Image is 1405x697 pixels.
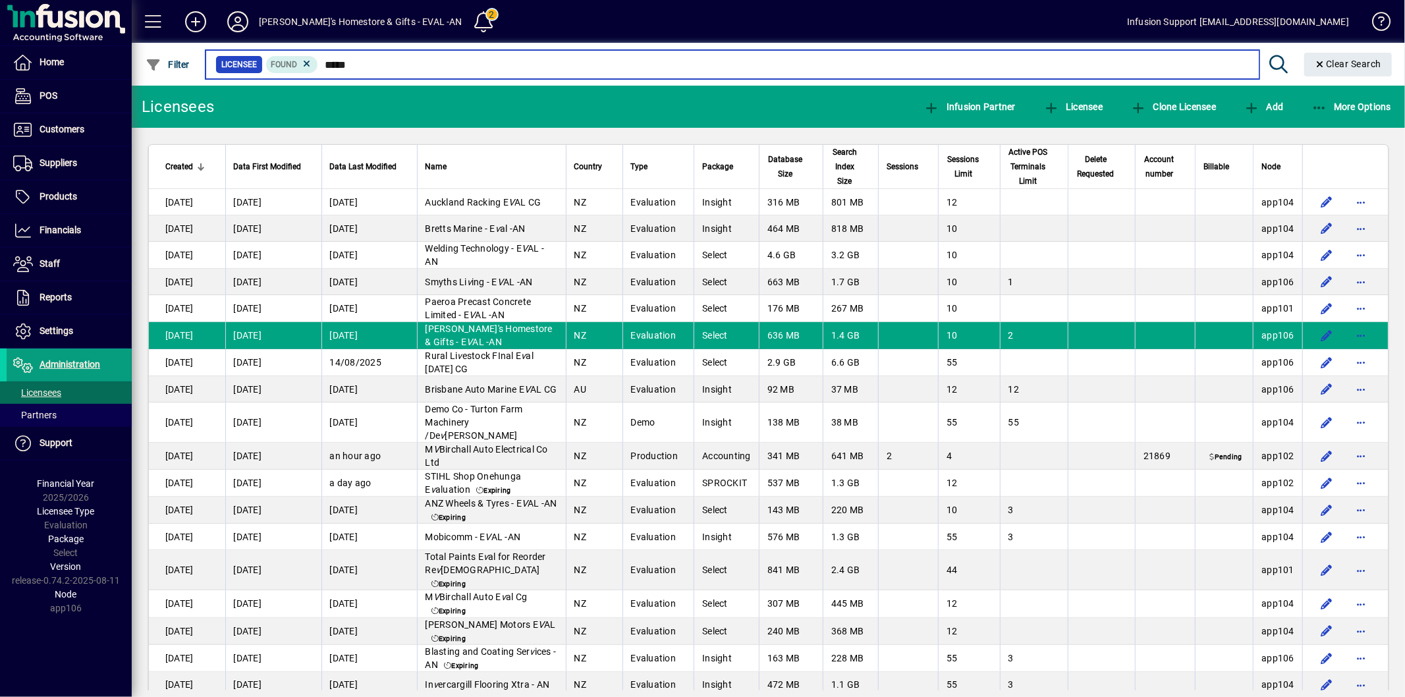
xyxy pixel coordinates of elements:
[221,58,257,71] span: Licensee
[622,470,694,497] td: Evaluation
[1316,218,1337,239] button: Edit
[1350,674,1371,695] button: More options
[694,322,759,349] td: Select
[759,403,823,443] td: 138 MB
[566,322,622,349] td: NZ
[694,269,759,295] td: Select
[831,145,859,188] span: Search Index Size
[702,159,751,174] div: Package
[1000,322,1068,349] td: 2
[149,322,225,349] td: [DATE]
[622,550,694,590] td: Evaluation
[631,159,648,174] span: Type
[622,497,694,524] td: Evaluation
[1316,621,1337,642] button: Edit
[938,189,999,215] td: 12
[1008,145,1048,188] span: Active POS Terminals Limit
[149,242,225,269] td: [DATE]
[48,534,84,544] span: Package
[7,80,132,113] a: POS
[566,295,622,322] td: NZ
[1261,303,1294,314] span: app101.prod.infusionbusinesssoftware.com
[142,53,193,76] button: Filter
[142,96,214,117] div: Licensees
[433,444,439,455] em: V
[823,349,879,376] td: 6.6 GB
[759,376,823,403] td: 92 MB
[1308,95,1395,119] button: More Options
[149,550,225,590] td: [DATE]
[40,90,57,101] span: POS
[321,497,417,524] td: [DATE]
[7,248,132,281] a: Staff
[1040,95,1107,119] button: Licensee
[225,470,321,497] td: [DATE]
[1000,376,1068,403] td: 12
[165,159,217,174] div: Created
[622,215,694,242] td: Evaluation
[426,323,553,347] span: [PERSON_NAME]'s Homestore & Gifts - E AL -AN
[225,550,321,590] td: [DATE]
[694,189,759,215] td: Insight
[1350,445,1371,466] button: More options
[878,443,938,470] td: 2
[149,497,225,524] td: [DATE]
[1316,271,1337,293] button: Edit
[321,376,417,403] td: [DATE]
[1350,192,1371,213] button: More options
[149,443,225,470] td: [DATE]
[1261,478,1294,488] span: app102.prod.infusionbusinesssoftware.com
[694,295,759,322] td: Select
[759,242,823,269] td: 4.6 GB
[823,524,879,550] td: 1.3 GB
[1311,101,1392,112] span: More Options
[40,325,73,336] span: Settings
[759,322,823,349] td: 636 MB
[1350,621,1371,642] button: More options
[7,147,132,180] a: Suppliers
[225,322,321,349] td: [DATE]
[426,223,526,234] span: Bretts Marine - E al -AN
[426,444,548,468] span: M Birchall Auto Electrical Co Ltd
[522,498,528,509] em: V
[1261,277,1294,287] span: app106.prod.infusionbusinesssoftware.com
[938,443,999,470] td: 4
[522,243,528,254] em: V
[1076,152,1115,181] span: Delete Requested
[938,349,999,376] td: 55
[40,359,100,370] span: Administration
[622,242,694,269] td: Evaluation
[426,159,558,174] div: Name
[631,159,686,174] div: Type
[759,295,823,322] td: 176 MB
[440,430,445,441] em: v
[767,152,815,181] div: Database Size
[426,197,541,208] span: Auckland Racking E AL CG
[1261,505,1294,515] span: app104.prod.infusionbusinesssoftware.com
[1261,250,1294,260] span: app104.prod.infusionbusinesssoftware.com
[622,295,694,322] td: Evaluation
[426,404,523,441] span: Demo Co - Turton Farm Machinery /De [PERSON_NAME]
[622,524,694,550] td: Evaluation
[40,437,72,448] span: Support
[759,470,823,497] td: 537 MB
[1261,532,1294,542] span: app104.prod.infusionbusinesssoftware.com
[823,295,879,322] td: 267 MB
[266,56,318,73] mat-chip: Found Status: Found
[823,470,879,497] td: 1.3 GB
[225,189,321,215] td: [DATE]
[426,296,532,320] span: Paeroa Precast Concrete Limited - E AL -AN
[426,350,534,374] span: Rural Li estock FInal E al [DATE] CG
[759,349,823,376] td: 2.9 GB
[566,403,622,443] td: NZ
[1000,524,1068,550] td: 3
[429,513,469,524] span: Expiring
[759,443,823,470] td: 341 MB
[495,223,500,234] em: v
[938,524,999,550] td: 55
[149,524,225,550] td: [DATE]
[1207,452,1244,462] span: Pending
[1316,674,1337,695] button: Edit
[426,498,557,509] span: ANZ Wheels & Tyres - E AL -AN
[271,60,298,69] span: Found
